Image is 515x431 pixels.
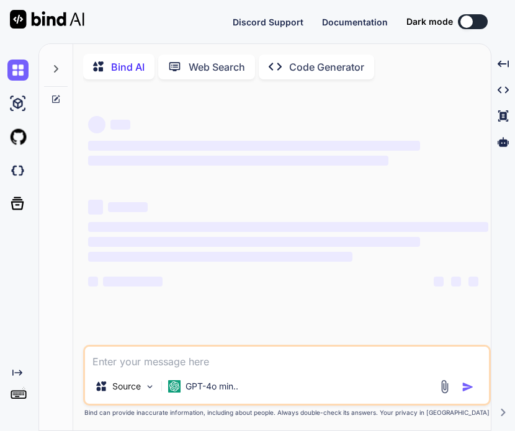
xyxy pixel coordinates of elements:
[7,160,29,181] img: darkCloudIdeIcon
[88,222,488,232] span: ‌
[322,16,388,29] button: Documentation
[468,277,478,287] span: ‌
[111,60,145,74] p: Bind AI
[7,127,29,148] img: githubLight
[451,277,461,287] span: ‌
[103,277,163,287] span: ‌
[189,60,245,74] p: Web Search
[83,408,491,417] p: Bind can provide inaccurate information, including about people. Always double-check its answers....
[186,380,238,393] p: GPT-4o min..
[88,237,420,247] span: ‌
[110,120,130,130] span: ‌
[112,380,141,393] p: Source
[88,141,420,151] span: ‌
[145,381,155,392] img: Pick Models
[168,380,181,393] img: GPT-4o mini
[434,277,444,287] span: ‌
[406,16,453,28] span: Dark mode
[322,17,388,27] span: Documentation
[233,17,303,27] span: Discord Support
[7,60,29,81] img: chat
[233,16,303,29] button: Discord Support
[88,252,352,262] span: ‌
[10,10,84,29] img: Bind AI
[462,381,474,393] img: icon
[437,380,452,394] img: attachment
[7,93,29,114] img: ai-studio
[88,277,98,287] span: ‌
[108,202,148,212] span: ‌
[289,60,364,74] p: Code Generator
[88,200,103,215] span: ‌
[88,116,105,133] span: ‌
[88,156,388,166] span: ‌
